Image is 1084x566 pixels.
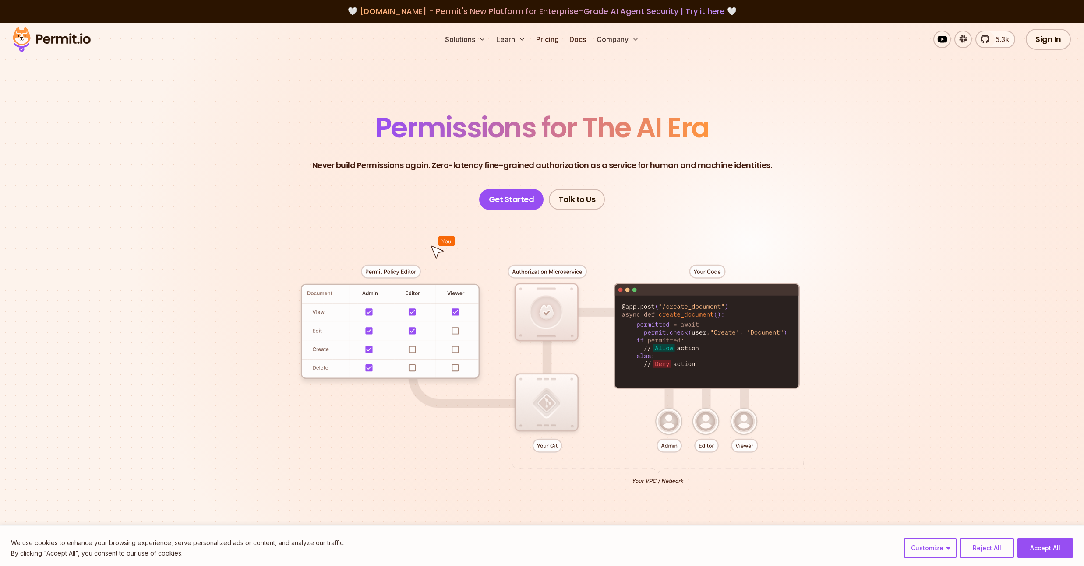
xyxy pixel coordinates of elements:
a: 5.3k [975,31,1015,48]
button: Customize [904,538,957,558]
div: 🤍 🤍 [21,5,1063,17]
p: We use cookies to enhance your browsing experience, serve personalized ads or content, and analyz... [11,538,345,548]
a: Sign In [1026,29,1071,50]
span: 5.3k [990,34,1009,45]
p: By clicking "Accept All", you consent to our use of cookies. [11,548,345,559]
button: Reject All [960,538,1014,558]
button: Solutions [441,31,489,48]
button: Company [593,31,643,48]
a: Get Started [479,189,544,210]
p: Never build Permissions again. Zero-latency fine-grained authorization as a service for human and... [312,159,772,171]
button: Accept All [1017,538,1073,558]
a: Talk to Us [549,189,605,210]
a: Pricing [533,31,562,48]
span: Permissions for The AI Era [375,108,709,147]
button: Learn [493,31,529,48]
a: Try it here [685,6,725,17]
a: Docs [566,31,590,48]
img: Permit logo [9,24,95,54]
span: [DOMAIN_NAME] - Permit's New Platform for Enterprise-Grade AI Agent Security | [360,6,725,17]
